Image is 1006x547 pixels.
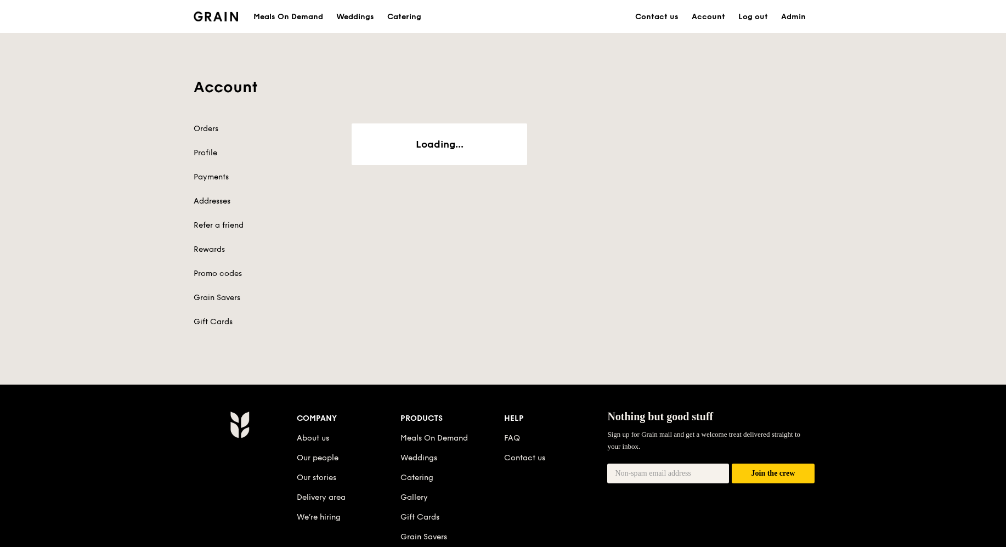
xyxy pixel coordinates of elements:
div: Weddings [336,1,374,33]
img: Grain [230,411,249,438]
a: Profile [194,148,338,159]
a: Account [685,1,732,33]
img: Grain [194,12,238,21]
input: Non-spam email address [607,464,729,483]
button: Join the crew [732,464,815,484]
a: FAQ [504,433,520,443]
a: Weddings [330,1,381,33]
div: Catering [387,1,421,33]
span: Sign up for Grain mail and get a welcome treat delivered straight to your inbox. [607,430,800,450]
h1: Account [194,77,812,97]
div: Company [297,411,400,426]
a: Log out [732,1,775,33]
a: About us [297,433,329,443]
a: Orders [194,123,338,134]
a: Meals On Demand [400,433,468,443]
a: Payments [194,172,338,183]
a: Catering [400,473,433,482]
a: Delivery area [297,493,346,502]
a: Rewards [194,244,338,255]
div: Meals On Demand [253,1,323,33]
a: Catering [381,1,428,33]
a: Grain Savers [400,532,447,542]
a: Gift Cards [194,317,338,328]
a: Gift Cards [400,512,439,522]
a: Promo codes [194,268,338,279]
a: Contact us [504,453,545,463]
div: Help [504,411,608,426]
a: Contact us [629,1,685,33]
a: Weddings [400,453,437,463]
div: Loading... [356,137,523,152]
a: Admin [775,1,812,33]
span: Nothing but good stuff [607,410,713,422]
a: Refer a friend [194,220,338,231]
a: Grain Savers [194,292,338,303]
a: We’re hiring [297,512,341,522]
a: Our stories [297,473,336,482]
a: Addresses [194,196,338,207]
div: Products [400,411,504,426]
a: Our people [297,453,338,463]
a: Gallery [400,493,428,502]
